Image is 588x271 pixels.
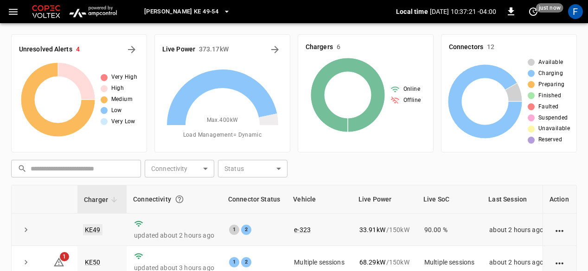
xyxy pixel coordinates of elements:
[306,42,333,52] h6: Chargers
[207,116,238,125] span: Max. 400 kW
[403,85,420,94] span: Online
[554,258,566,267] div: action cell options
[538,69,563,78] span: Charging
[526,4,541,19] button: set refresh interval
[449,42,483,52] h6: Connectors
[287,185,352,214] th: Vehicle
[538,102,559,112] span: Faulted
[111,73,138,82] span: Very High
[30,3,62,20] img: Customer Logo
[482,214,551,246] td: about 2 hours ago
[554,225,566,234] div: action cell options
[111,106,122,115] span: Low
[134,231,214,240] p: updated about 2 hours ago
[352,185,417,214] th: Live Power
[359,225,385,234] p: 33.91 kW
[268,42,282,57] button: Energy Overview
[538,135,562,145] span: Reserved
[19,255,33,269] button: expand row
[482,185,551,214] th: Last Session
[403,96,421,105] span: Offline
[162,44,195,55] h6: Live Power
[141,3,234,21] button: [PERSON_NAME] KE 49-54
[538,58,563,67] span: Available
[294,226,311,233] a: e-323
[199,44,229,55] h6: 373.17 kW
[538,124,570,133] span: Unavailable
[144,6,218,17] span: [PERSON_NAME] KE 49-54
[124,42,139,57] button: All Alerts
[83,224,102,235] a: KE49
[359,225,409,234] div: / 150 kW
[85,258,101,266] a: KE50
[229,257,239,267] div: 1
[241,225,251,235] div: 2
[111,117,135,126] span: Very Low
[430,7,496,16] p: [DATE] 10:37:21 -04:00
[84,194,120,205] span: Charger
[568,4,583,19] div: profile-icon
[417,214,482,246] td: 90.00 %
[417,185,482,214] th: Live SoC
[359,258,409,267] div: / 150 kW
[229,225,239,235] div: 1
[487,42,494,52] h6: 12
[538,80,565,89] span: Preparing
[111,84,124,93] span: High
[359,258,385,267] p: 68.29 kW
[222,185,287,214] th: Connector Status
[171,191,188,208] button: Connection between the charger and our software.
[19,44,72,55] h6: Unresolved Alerts
[536,3,563,13] span: just now
[538,91,561,101] span: Finished
[53,258,64,265] a: 1
[396,7,428,16] p: Local time
[337,42,340,52] h6: 6
[183,131,262,140] span: Load Management = Dynamic
[543,185,576,214] th: Action
[241,257,251,267] div: 2
[60,252,69,261] span: 1
[19,223,33,237] button: expand row
[111,95,133,104] span: Medium
[538,113,568,123] span: Suspended
[66,3,120,20] img: ampcontrol.io logo
[76,44,80,55] h6: 4
[133,191,215,208] div: Connectivity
